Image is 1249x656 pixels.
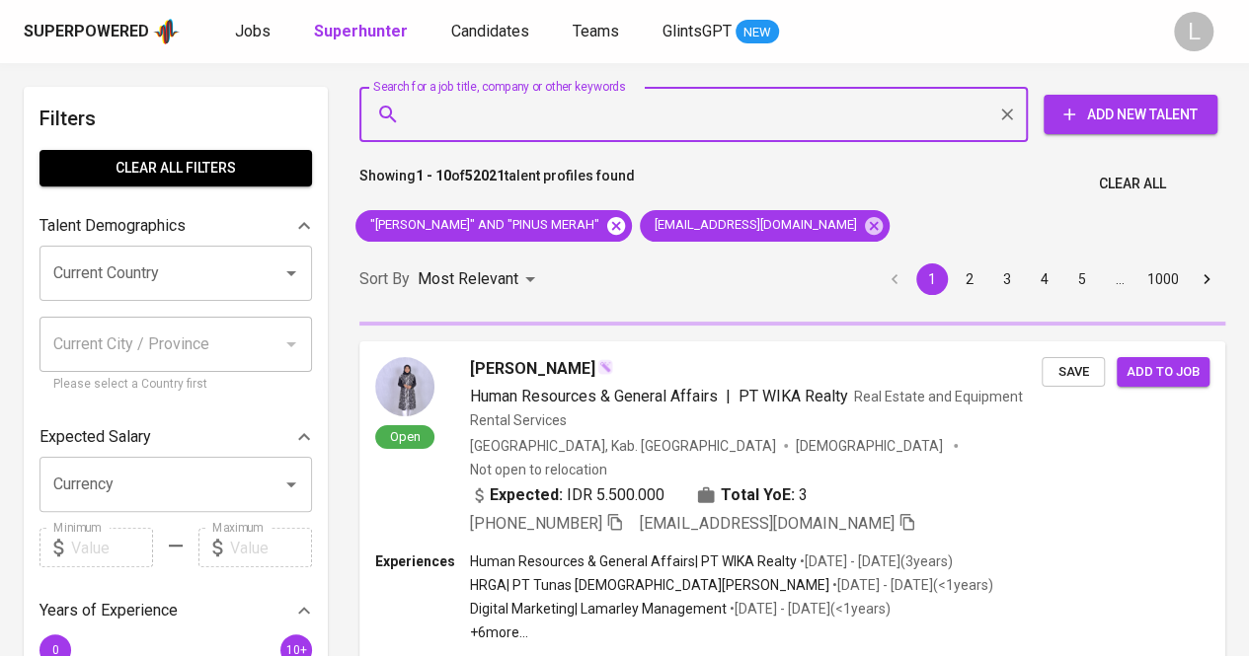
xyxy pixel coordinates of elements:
[470,357,595,381] span: [PERSON_NAME]
[53,375,298,395] p: Please select a Country first
[726,385,731,408] span: |
[1174,12,1213,51] div: L
[727,599,891,619] p: • [DATE] - [DATE] ( <1 years )
[39,206,312,246] div: Talent Demographics
[1191,263,1222,295] button: Go to next page
[1052,361,1095,384] span: Save
[663,20,779,44] a: GlintsGPT NEW
[153,17,180,46] img: app logo
[573,22,619,40] span: Teams
[470,460,607,479] p: Not open to relocation
[382,428,429,445] span: Open
[1141,263,1185,295] button: Go to page 1000
[490,483,563,507] b: Expected:
[1117,357,1210,388] button: Add to job
[876,263,1225,295] nav: pagination navigation
[993,101,1021,128] button: Clear
[640,210,890,242] div: [EMAIL_ADDRESS][DOMAIN_NAME]
[277,471,305,498] button: Open
[24,17,180,46] a: Superpoweredapp logo
[954,263,985,295] button: Go to page 2
[640,216,869,235] span: [EMAIL_ADDRESS][DOMAIN_NAME]
[470,575,829,595] p: HRGA | PT Tunas [DEMOGRAPHIC_DATA][PERSON_NAME]
[39,214,186,238] p: Talent Demographics
[663,22,732,40] span: GlintsGPT
[1091,166,1174,202] button: Clear All
[71,528,153,567] input: Value
[375,551,470,571] p: Experiences
[39,150,312,186] button: Clear All filters
[799,483,808,507] span: 3
[1127,361,1200,384] span: Add to job
[1029,263,1060,295] button: Go to page 4
[359,166,635,202] p: Showing of talent profiles found
[470,599,727,619] p: Digital Marketing | Lamarley Management
[797,551,953,571] p: • [DATE] - [DATE] ( 3 years )
[416,168,451,183] b: 1 - 10
[1059,103,1202,127] span: Add New Talent
[375,357,434,416] img: 28d66065411b8e1b41044146cdba99e1.jpeg
[314,22,408,40] b: Superhunter
[277,259,305,287] button: Open
[470,551,797,571] p: Human Resources & General Affairs | PT WIKA Realty
[796,436,946,456] span: [DEMOGRAPHIC_DATA]
[39,417,312,457] div: Expected Salary
[736,23,779,42] span: NEW
[451,20,533,44] a: Candidates
[916,263,948,295] button: page 1
[465,168,505,183] b: 52021
[418,267,518,291] p: Most Relevant
[39,425,151,449] p: Expected Salary
[470,514,602,533] span: [PHONE_NUMBER]
[470,436,776,456] div: [GEOGRAPHIC_DATA], Kab. [GEOGRAPHIC_DATA]
[1044,95,1217,134] button: Add New Talent
[39,103,312,134] h6: Filters
[55,156,296,181] span: Clear All filters
[991,263,1023,295] button: Go to page 3
[230,528,312,567] input: Value
[235,22,271,40] span: Jobs
[1104,269,1135,289] div: …
[39,599,178,622] p: Years of Experience
[24,21,149,43] div: Superpowered
[470,483,664,507] div: IDR 5.500.000
[39,591,312,630] div: Years of Experience
[470,622,993,642] p: +6 more ...
[451,22,529,40] span: Candidates
[359,267,410,291] p: Sort By
[1099,172,1166,196] span: Clear All
[470,389,1023,428] span: Real Estate and Equipment Rental Services
[1042,357,1105,388] button: Save
[640,514,895,533] span: [EMAIL_ADDRESS][DOMAIN_NAME]
[418,261,542,298] div: Most Relevant
[355,216,611,235] span: "[PERSON_NAME]" AND "PINUS MERAH"
[314,20,412,44] a: Superhunter
[470,387,718,405] span: Human Resources & General Affairs
[829,575,993,595] p: • [DATE] - [DATE] ( <1 years )
[1066,263,1098,295] button: Go to page 5
[739,387,848,405] span: PT WIKA Realty
[355,210,632,242] div: "[PERSON_NAME]" AND "PINUS MERAH"
[235,20,274,44] a: Jobs
[597,359,613,375] img: magic_wand.svg
[721,483,795,507] b: Total YoE:
[573,20,623,44] a: Teams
